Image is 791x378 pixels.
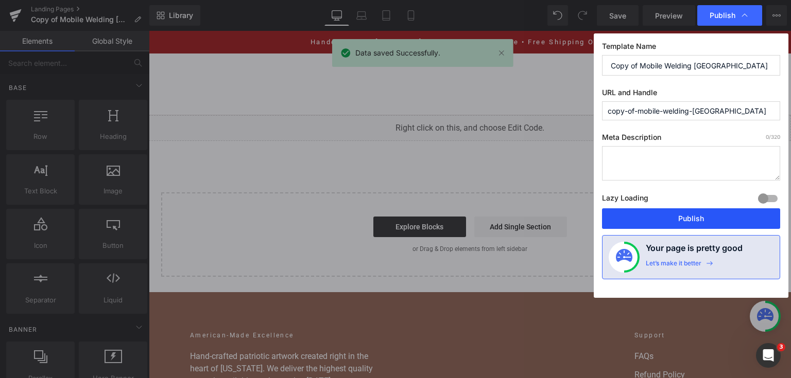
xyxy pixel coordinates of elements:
[225,186,317,206] a: Explore Blocks
[162,7,480,15] a: Handcrafted in [US_STATE] • 100% American Made • Free Shipping Over $100
[616,249,632,265] img: onboarding-status.svg
[602,191,648,208] label: Lazy Loading
[486,338,601,350] a: Refund Policy
[41,300,237,309] h2: American-Made Excellence
[602,42,780,55] label: Template Name
[29,214,614,222] p: or Drag & Drop elements from left sidebar
[766,134,780,140] span: /320
[325,186,418,206] a: Add Single Section
[602,133,780,146] label: Meta Description
[777,343,785,351] span: 3
[756,343,781,368] iframe: Intercom live chat
[602,88,780,101] label: URL and Handle
[646,242,743,259] h4: Your page is pretty good
[486,319,601,332] a: FAQs
[646,259,701,273] div: Let’s make it better
[766,134,769,140] span: 0
[710,11,735,20] span: Publish
[602,208,780,229] button: Publish
[41,319,237,356] p: Hand-crafted patriotic artwork created right in the heart of [US_STATE]. We deliver the highest q...
[486,300,601,309] h2: Support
